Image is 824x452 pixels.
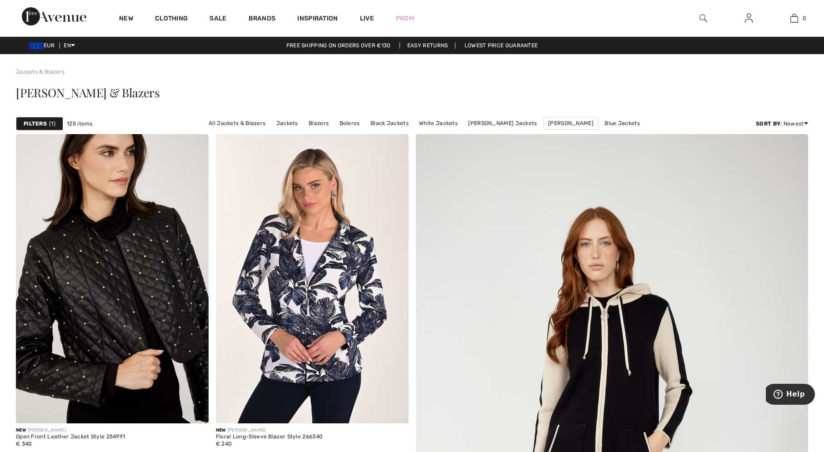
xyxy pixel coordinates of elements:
a: Sale [210,15,226,24]
img: My Info [745,13,753,24]
a: Blazers [304,117,333,129]
a: All Jackets & Blazers [204,117,270,129]
img: 1ère Avenue [22,7,86,25]
iframe: Opens a widget where you can find more information [766,384,815,407]
strong: Filters [24,120,47,128]
div: [PERSON_NAME] [16,427,125,434]
span: [PERSON_NAME] & Blazers [16,85,160,100]
span: 0 [803,14,806,22]
a: Prom [396,14,414,23]
span: 125 items [67,120,93,128]
a: [PERSON_NAME] Jackets [464,117,541,129]
a: Lowest Price Guarantee [457,42,545,49]
span: New [216,427,226,433]
div: : Newest [756,120,808,128]
img: Open Front Leather Jacket Style 254991. Black [16,134,209,423]
span: EN [64,42,75,49]
span: 1 [49,120,55,128]
a: Blue Jackets [600,117,644,129]
div: [PERSON_NAME] [216,427,323,434]
a: 0 [772,13,816,24]
a: Sign In [738,13,760,24]
img: search the website [699,13,707,24]
span: EUR [29,42,58,49]
a: Jackets & Blazers [16,69,65,75]
img: My Bag [790,13,798,24]
a: Live [360,14,374,23]
strong: Sort By [756,121,780,127]
img: Euro [29,42,44,50]
a: New [119,15,133,24]
a: Boleros [335,117,365,129]
div: Floral Long-Sleeve Blazer Style 266340 [216,434,323,440]
span: New [16,427,26,433]
img: Floral Long-Sleeve Blazer Style 266340. Midnight/off white [216,134,409,423]
a: Brands [249,15,276,24]
a: [PERSON_NAME] [543,117,599,130]
span: € 240 [216,441,232,447]
a: Easy Returns [400,42,456,49]
a: Free shipping on orders over €130 [279,42,398,49]
a: Black Jackets [366,117,413,129]
span: € 340 [16,441,32,447]
span: Inspiration [297,15,338,24]
a: White Jackets [414,117,462,129]
div: Open Front Leather Jacket Style 254991 [16,434,125,440]
a: Clothing [155,15,188,24]
a: Jackets [272,117,303,129]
